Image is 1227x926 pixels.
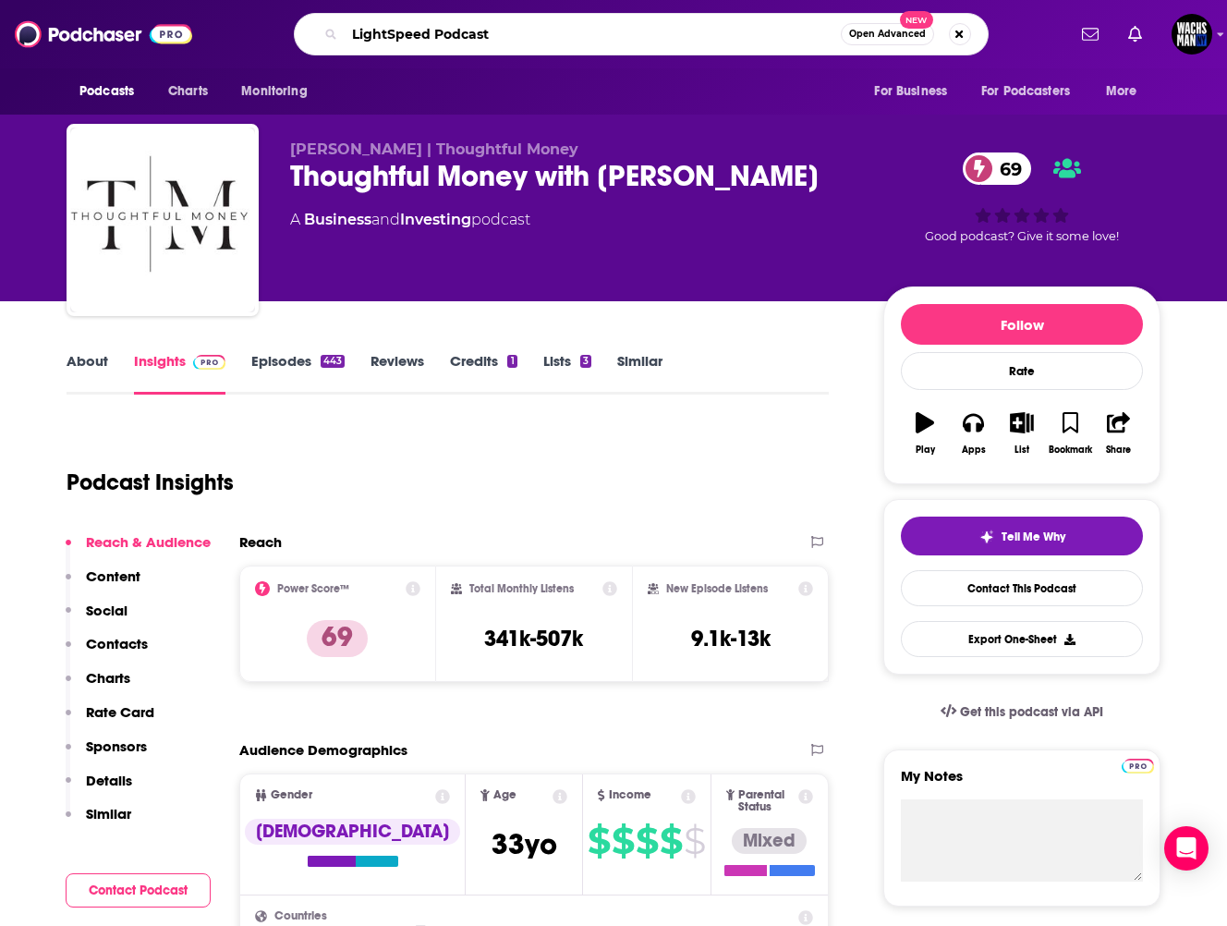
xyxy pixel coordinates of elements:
span: Tell Me Why [1002,530,1065,544]
span: $ [612,826,634,856]
div: 3 [580,355,591,368]
a: About [67,352,108,395]
label: My Notes [901,767,1143,799]
a: Get this podcast via API [926,689,1118,735]
a: Similar [617,352,662,395]
span: Charts [168,79,208,104]
a: Show notifications dropdown [1121,18,1149,50]
img: User Profile [1172,14,1212,55]
img: Podchaser Pro [193,355,225,370]
button: open menu [67,74,158,109]
p: Details [86,772,132,789]
span: Gender [271,789,312,801]
a: Investing [400,211,471,228]
span: Good podcast? Give it some love! [925,229,1119,243]
div: Rate [901,352,1143,390]
a: Show notifications dropdown [1075,18,1106,50]
h2: New Episode Listens [666,582,768,595]
button: List [998,400,1046,467]
span: For Business [874,79,947,104]
button: open menu [969,74,1097,109]
span: New [900,11,933,29]
span: Age [493,789,516,801]
button: Show profile menu [1172,14,1212,55]
p: Content [86,567,140,585]
button: Contact Podcast [66,873,211,908]
span: Parental Status [738,789,795,813]
button: Apps [949,400,997,467]
button: Export One-Sheet [901,621,1143,657]
a: InsightsPodchaser Pro [134,352,225,395]
h2: Reach [239,533,282,551]
h1: Podcast Insights [67,469,234,496]
div: A podcast [290,209,530,231]
span: 69 [981,152,1031,185]
img: Thoughtful Money with Adam Taggart [70,128,255,312]
p: Social [86,602,128,619]
span: Countries [274,910,327,922]
p: Sponsors [86,737,147,755]
button: Content [66,567,140,602]
span: $ [684,826,705,856]
span: $ [636,826,658,856]
button: Details [66,772,132,806]
span: $ [588,826,610,856]
h3: 341k-507k [484,625,583,652]
div: [DEMOGRAPHIC_DATA] [245,819,460,845]
button: Follow [901,304,1143,345]
button: Charts [66,669,130,703]
button: open menu [228,74,331,109]
a: Contact This Podcast [901,570,1143,606]
a: Episodes443 [251,352,345,395]
button: open menu [861,74,970,109]
div: List [1014,445,1029,456]
h2: Power Score™ [277,582,349,595]
button: Share [1095,400,1143,467]
h2: Audience Demographics [239,741,407,759]
div: 1 [507,355,516,368]
a: 69 [963,152,1031,185]
div: Play [916,445,935,456]
span: Income [609,789,651,801]
img: Podchaser - Follow, Share and Rate Podcasts [15,17,192,52]
span: Get this podcast via API [960,704,1103,720]
h2: Total Monthly Listens [469,582,574,595]
a: Credits1 [450,352,516,395]
span: For Podcasters [981,79,1070,104]
a: Business [304,211,371,228]
span: Logged in as WachsmanNY [1172,14,1212,55]
button: Rate Card [66,703,154,737]
p: Similar [86,805,131,822]
button: Reach & Audience [66,533,211,567]
a: Pro website [1122,756,1154,774]
div: 69Good podcast? Give it some love! [883,140,1160,255]
button: Contacts [66,635,148,669]
p: Contacts [86,635,148,652]
p: Rate Card [86,703,154,721]
p: 69 [307,620,368,657]
button: tell me why sparkleTell Me Why [901,517,1143,555]
div: 443 [321,355,345,368]
p: Reach & Audience [86,533,211,551]
img: Podchaser Pro [1122,759,1154,774]
span: More [1106,79,1137,104]
button: Sponsors [66,737,147,772]
button: Open AdvancedNew [841,23,934,45]
p: Charts [86,669,130,687]
h3: 9.1k-13k [691,625,771,652]
span: 33 yo [492,826,557,862]
div: Share [1106,445,1131,456]
span: [PERSON_NAME] | Thoughtful Money [290,140,578,158]
span: Podcasts [79,79,134,104]
button: Social [66,602,128,636]
button: Similar [66,805,131,839]
span: $ [660,826,682,856]
img: tell me why sparkle [979,530,994,544]
span: and [371,211,400,228]
button: open menu [1093,74,1160,109]
div: Bookmark [1049,445,1092,456]
div: Search podcasts, credits, & more... [294,13,989,55]
div: Open Intercom Messenger [1164,826,1209,871]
